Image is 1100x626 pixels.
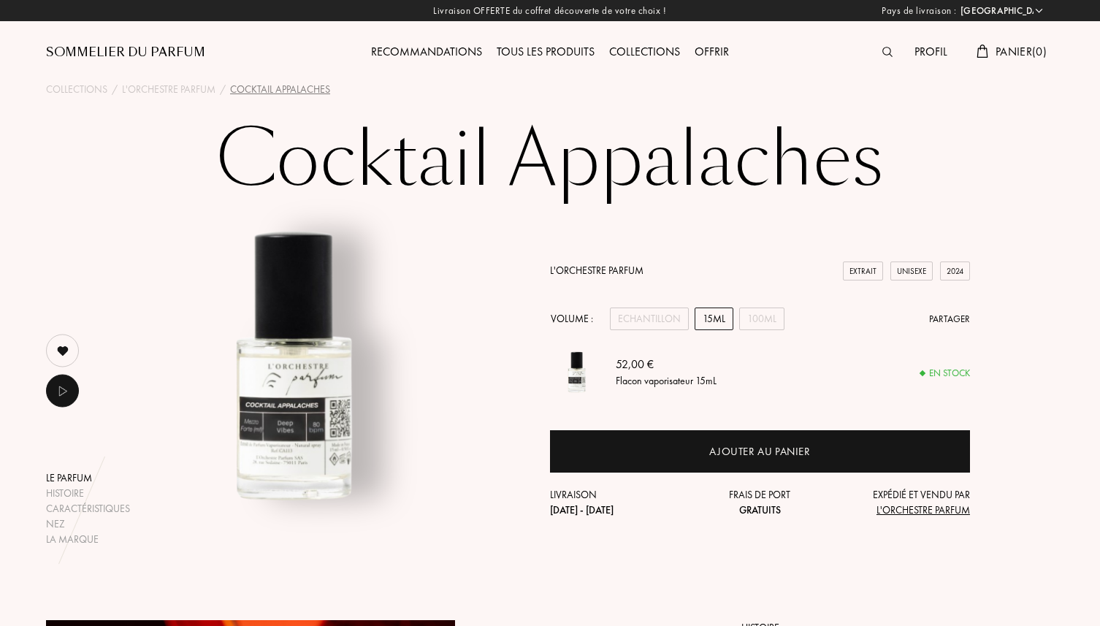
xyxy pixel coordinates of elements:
a: Profil [907,44,955,59]
a: L'Orchestre Parfum [122,82,215,97]
div: Livraison [550,487,690,518]
a: Collections [602,44,687,59]
div: Volume : [550,308,601,330]
a: Collections [46,82,107,97]
div: 15mL [695,308,733,330]
img: Cocktail Appalaches L'Orchestre Parfum [550,345,605,400]
div: Histoire [46,486,130,501]
div: Le parfum [46,470,130,486]
div: Partager [929,312,970,327]
div: Recommandations [364,43,489,62]
img: search_icn.svg [882,47,893,57]
span: L'Orchestre Parfum [876,503,970,516]
div: Caractéristiques [46,501,130,516]
div: Tous les produits [489,43,602,62]
span: [DATE] - [DATE] [550,503,614,516]
div: Cocktail Appalaches [230,82,330,97]
span: Gratuits [739,503,781,516]
div: Extrait [843,262,883,281]
img: Cocktail Appalaches L'Orchestre Parfum [118,186,479,547]
div: Collections [602,43,687,62]
div: 2024 [940,262,970,281]
div: 52,00 € [616,356,717,373]
div: La marque [46,532,130,547]
div: / [220,82,226,97]
h1: Cocktail Appalaches [185,120,915,200]
div: Echantillon [610,308,689,330]
a: Tous les produits [489,44,602,59]
img: like_p.png [48,336,77,365]
a: L'Orchestre Parfum [550,264,643,277]
div: / [112,82,118,97]
span: Panier ( 0 ) [996,44,1047,59]
div: 100mL [739,308,784,330]
img: music_play.png [53,382,72,400]
div: Offrir [687,43,736,62]
div: Ajouter au panier [709,443,810,460]
div: Frais de port [690,487,830,518]
div: Nez [46,516,130,532]
div: Profil [907,43,955,62]
a: Recommandations [364,44,489,59]
span: Pays de livraison : [882,4,957,18]
div: Flacon vaporisateur 15mL [616,373,717,389]
div: En stock [920,366,970,381]
a: Sommelier du Parfum [46,44,205,61]
div: Unisexe [890,262,933,281]
div: Expédié et vendu par [830,487,970,518]
a: Offrir [687,44,736,59]
img: cart.svg [977,45,988,58]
